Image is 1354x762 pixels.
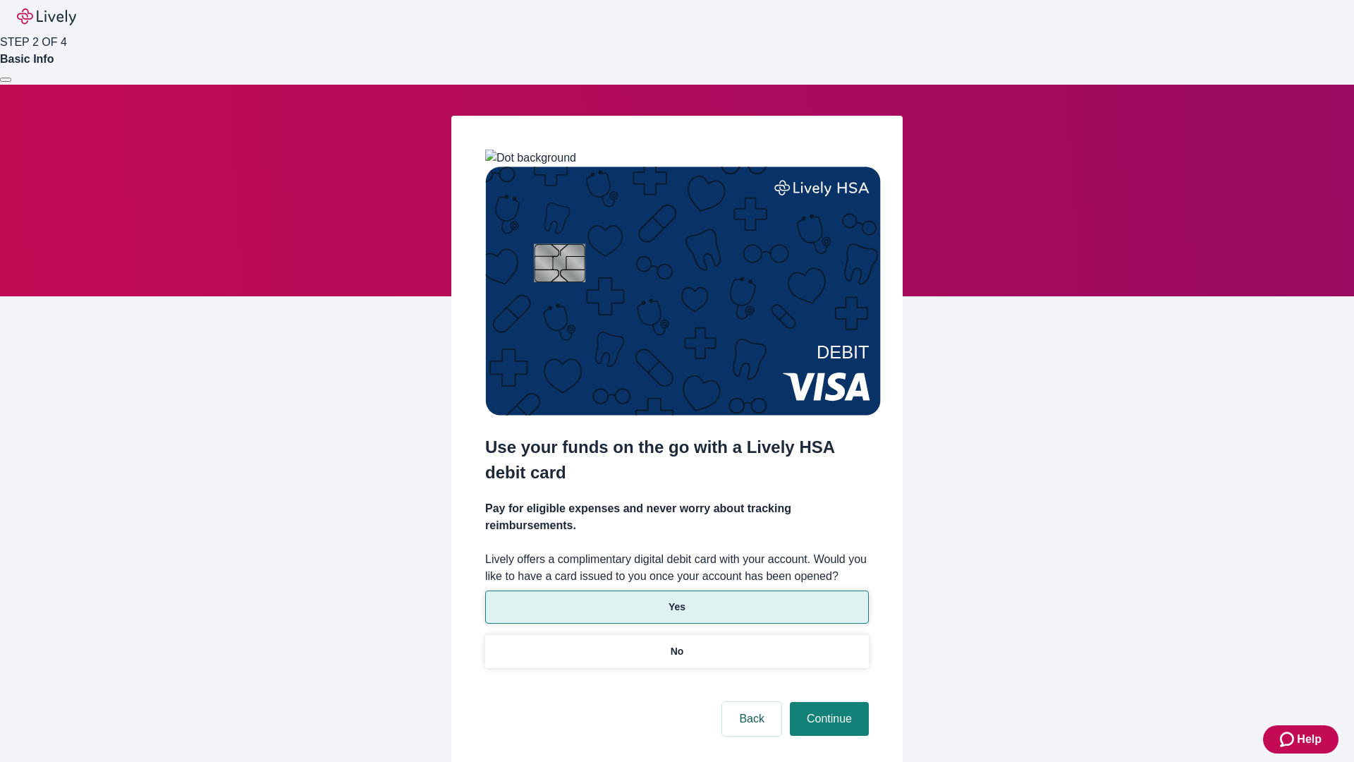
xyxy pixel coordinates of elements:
[1263,725,1338,754] button: Zendesk support iconHelp
[485,167,881,416] img: Debit card
[722,702,781,736] button: Back
[485,150,576,167] img: Dot background
[485,591,869,624] button: Yes
[17,8,76,25] img: Lively
[485,500,869,534] h4: Pay for eligible expenses and never worry about tracking reimbursements.
[1297,731,1322,748] span: Help
[485,435,869,485] h2: Use your funds on the go with a Lively HSA debit card
[669,600,685,615] p: Yes
[485,551,869,585] label: Lively offers a complimentary digital debit card with your account. Would you like to have a card...
[485,635,869,668] button: No
[790,702,869,736] button: Continue
[1280,731,1297,748] svg: Zendesk support icon
[671,644,684,659] p: No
